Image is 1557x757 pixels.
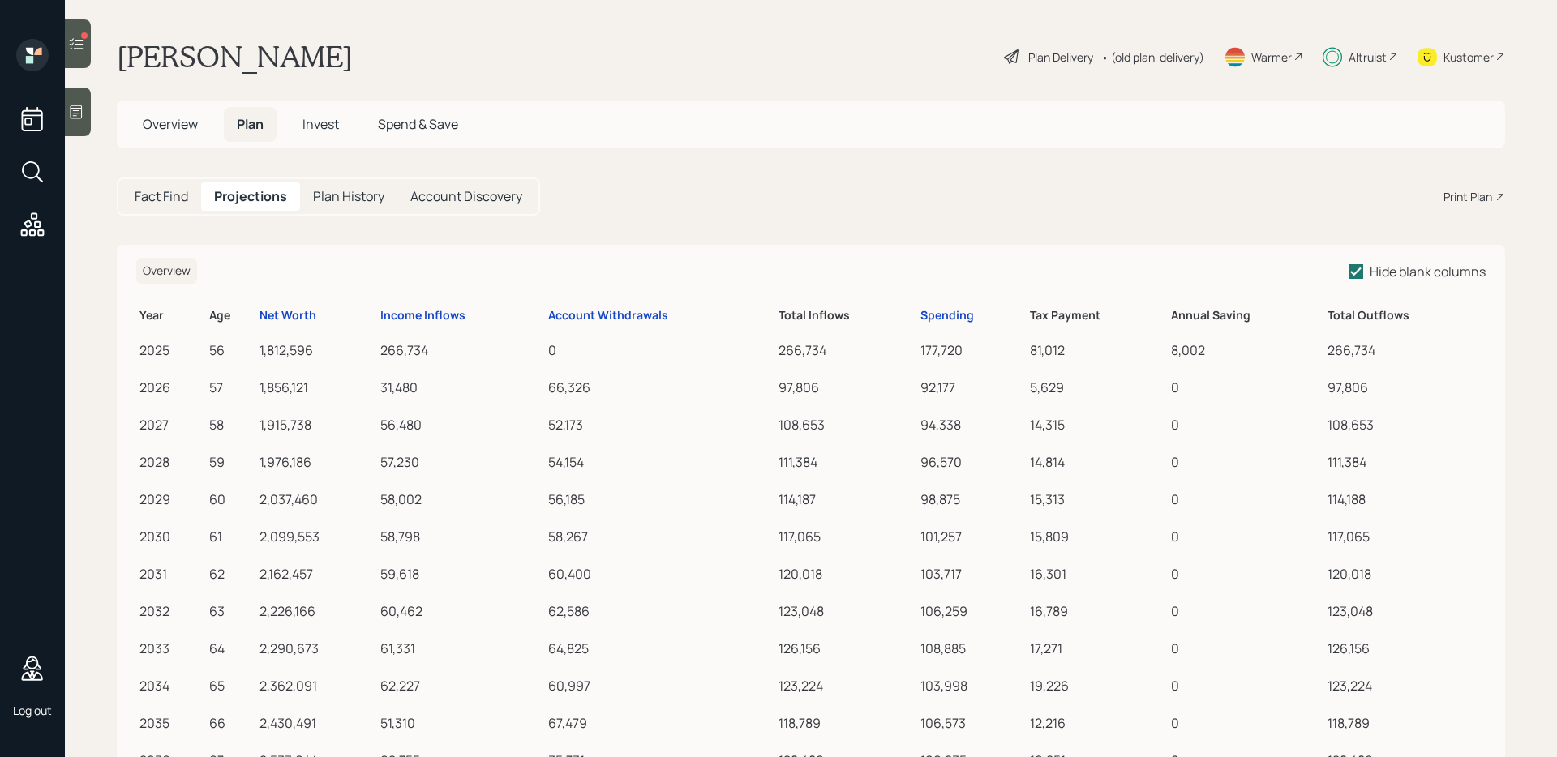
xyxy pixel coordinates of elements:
[139,527,203,546] div: 2030
[920,415,1023,434] div: 94,338
[1171,601,1321,621] div: 0
[1251,49,1292,66] div: Warmer
[380,676,541,695] div: 62,227
[548,601,773,621] div: 62,586
[313,189,384,204] h5: Plan History
[214,189,287,204] h5: Projections
[920,452,1023,472] div: 96,570
[1328,415,1482,434] div: 108,653
[139,378,203,397] div: 2026
[920,340,1023,360] div: 177,720
[548,676,773,695] div: 60,997
[1328,601,1482,621] div: 123,048
[380,564,541,584] div: 59,618
[1171,490,1321,509] div: 0
[13,703,52,718] div: Log out
[259,639,375,658] div: 2,290,673
[139,676,203,695] div: 2034
[1030,490,1164,509] div: 15,313
[1171,309,1321,323] h6: Annual Saving
[143,263,191,278] span: Overview
[380,639,541,658] div: 61,331
[259,713,375,733] div: 2,430,491
[920,309,974,323] div: Spending
[209,415,253,434] div: 58
[380,452,541,472] div: 57,230
[139,340,203,360] div: 2025
[139,415,203,434] div: 2027
[135,189,188,204] h5: Fact Find
[139,309,203,323] h6: Year
[920,378,1023,397] div: 92,177
[920,564,1023,584] div: 103,717
[1349,263,1486,280] label: Hide blank columns
[1030,452,1164,472] div: 14,814
[1328,713,1482,733] div: 118,789
[209,309,253,323] h6: Age
[139,713,203,733] div: 2035
[1349,49,1387,66] div: Altruist
[143,115,198,133] span: Overview
[259,452,375,472] div: 1,976,186
[778,340,914,360] div: 266,734
[1328,378,1482,397] div: 97,806
[209,378,253,397] div: 57
[1030,564,1164,584] div: 16,301
[548,639,773,658] div: 64,825
[1101,49,1204,66] div: • (old plan-delivery)
[380,601,541,621] div: 60,462
[259,378,375,397] div: 1,856,121
[1171,639,1321,658] div: 0
[139,564,203,584] div: 2031
[1171,564,1321,584] div: 0
[259,490,375,509] div: 2,037,460
[380,527,541,546] div: 58,798
[920,676,1023,695] div: 103,998
[1030,340,1164,360] div: 81,012
[778,452,914,472] div: 111,384
[1030,601,1164,621] div: 16,789
[548,713,773,733] div: 67,479
[548,490,773,509] div: 56,185
[410,189,522,204] h5: Account Discovery
[1328,639,1482,658] div: 126,156
[380,309,465,323] div: Income Inflows
[259,601,375,621] div: 2,226,166
[380,490,541,509] div: 58,002
[209,490,253,509] div: 60
[259,340,375,360] div: 1,812,596
[1328,340,1482,360] div: 266,734
[1328,676,1482,695] div: 123,224
[548,527,773,546] div: 58,267
[1328,309,1482,323] h6: Total Outflows
[259,415,375,434] div: 1,915,738
[778,309,914,323] h6: Total Inflows
[920,490,1023,509] div: 98,875
[209,639,253,658] div: 64
[139,490,203,509] div: 2029
[1171,676,1321,695] div: 0
[1171,415,1321,434] div: 0
[778,676,914,695] div: 123,224
[1030,378,1164,397] div: 5,629
[1328,527,1482,546] div: 117,065
[1328,564,1482,584] div: 120,018
[778,490,914,509] div: 114,187
[139,639,203,658] div: 2033
[1028,49,1093,66] div: Plan Delivery
[209,340,253,360] div: 56
[548,415,773,434] div: 52,173
[117,39,353,75] h1: [PERSON_NAME]
[920,527,1023,546] div: 101,257
[380,378,541,397] div: 31,480
[209,452,253,472] div: 59
[1443,49,1494,66] div: Kustomer
[778,564,914,584] div: 120,018
[778,378,914,397] div: 97,806
[380,713,541,733] div: 51,310
[209,601,253,621] div: 63
[1328,452,1482,472] div: 111,384
[920,639,1023,658] div: 108,885
[920,713,1023,733] div: 106,573
[1030,527,1164,546] div: 15,809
